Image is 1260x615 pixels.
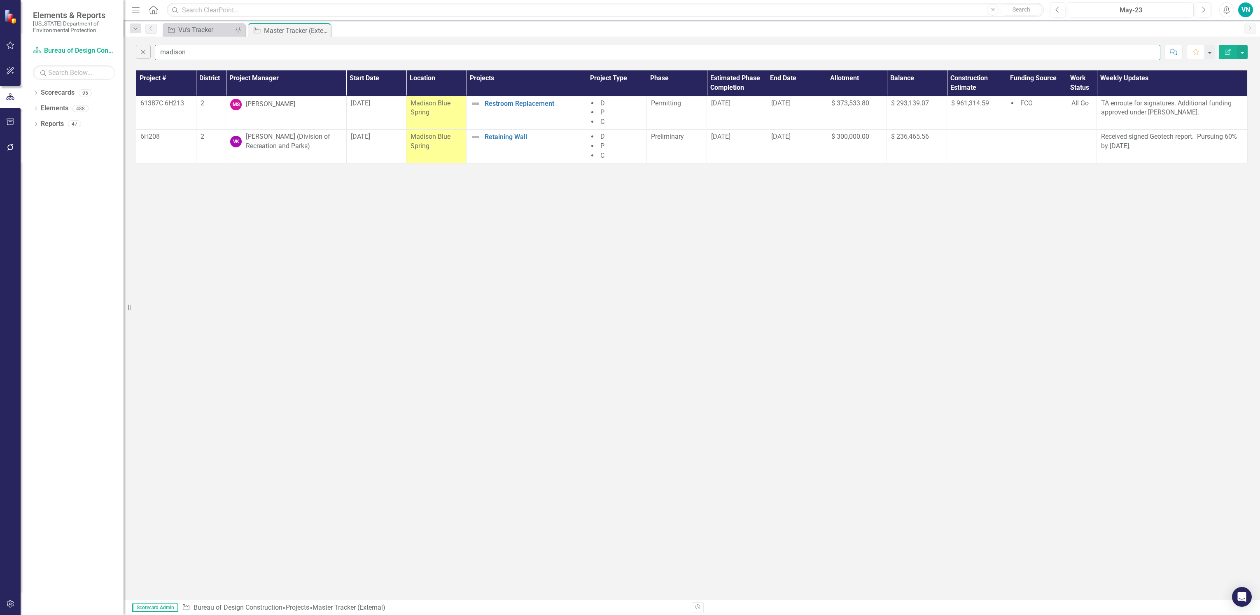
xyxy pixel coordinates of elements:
td: Double-Click to Edit [827,96,887,130]
td: Double-Click to Edit [346,96,406,130]
a: Vu's Tracker [165,25,233,35]
span: Madison Blue Spring [411,133,450,150]
span: 2 [201,99,204,107]
div: May-23 [1071,5,1191,15]
span: C [600,151,604,159]
a: Projects [286,603,309,611]
td: Double-Click to Edit [1067,130,1097,163]
span: D [600,99,605,107]
td: Double-Click to Edit [226,130,347,163]
button: May-23 [1068,2,1194,17]
span: Preliminary [651,133,684,140]
span: [DATE] [711,133,730,140]
a: Bureau of Design Construction [33,46,115,56]
span: $ 236,465.56 [891,133,929,140]
span: Permitting [651,99,681,107]
td: Double-Click to Edit [767,96,827,130]
div: [PERSON_NAME] (Division of Recreation and Parks) [246,132,342,151]
span: Elements & Reports [33,10,115,20]
div: VK [230,136,242,147]
span: $ 961,314.59 [951,99,989,107]
img: ClearPoint Strategy [4,9,19,23]
a: Retaining Wall [485,133,583,141]
div: Vu's Tracker [178,25,233,35]
button: Search [1001,4,1042,16]
span: FCO [1020,99,1033,107]
span: 2 [201,133,204,140]
span: Search [1013,6,1030,13]
td: Double-Click to Edit [196,96,226,130]
p: 61387C 6H213 [140,99,192,108]
button: VN [1238,2,1253,17]
input: Search Below... [33,65,115,80]
p: 6H208 [140,132,192,142]
td: Double-Click to Edit [1097,96,1248,130]
div: 47 [68,121,81,128]
td: Double-Click to Edit [406,130,467,163]
span: $ 373,533.80 [831,99,869,107]
span: D [600,133,605,140]
div: Master Tracker (External) [264,26,329,36]
td: Double-Click to Edit Right Click for Context Menu [467,96,587,130]
td: Double-Click to Edit [196,130,226,163]
span: $ 293,139.07 [891,99,929,107]
span: [DATE] [771,133,791,140]
span: C [600,118,604,126]
td: Double-Click to Edit [707,130,767,163]
div: MS [230,99,242,110]
td: Double-Click to Edit Right Click for Context Menu [467,130,587,163]
div: 488 [72,105,89,112]
span: [DATE] [351,99,370,107]
p: Received signed Geotech report. Pursuing 60% by [DATE]. [1101,132,1243,151]
td: Double-Click to Edit [647,130,707,163]
td: Double-Click to Edit [1067,96,1097,130]
div: » » [182,603,686,613]
td: Double-Click to Edit [1007,130,1067,163]
a: Elements [41,104,68,113]
td: Double-Click to Edit [947,96,1007,130]
td: Double-Click to Edit [136,96,196,130]
td: Double-Click to Edit [587,96,647,130]
td: Double-Click to Edit [947,130,1007,163]
span: $ 300,000.00 [831,133,869,140]
span: All Go [1071,99,1089,107]
div: 95 [79,89,92,96]
td: Double-Click to Edit [587,130,647,163]
td: Double-Click to Edit [887,130,947,163]
span: P [600,142,604,150]
td: Double-Click to Edit [827,130,887,163]
div: Open Intercom Messenger [1232,587,1252,607]
p: TA enroute for signatures. Additional funding approved under [PERSON_NAME]. [1101,99,1243,118]
td: Double-Click to Edit [767,130,827,163]
td: Double-Click to Edit [1007,96,1067,130]
span: Scorecard Admin [132,603,178,612]
td: Double-Click to Edit [136,130,196,163]
td: Double-Click to Edit [226,96,347,130]
td: Double-Click to Edit [707,96,767,130]
td: Double-Click to Edit [887,96,947,130]
input: Search ClearPoint... [167,3,1044,17]
span: Madison Blue Spring [411,99,450,116]
td: Double-Click to Edit [346,130,406,163]
span: [DATE] [351,133,370,140]
span: P [600,108,604,116]
div: Master Tracker (External) [313,603,385,611]
span: [DATE] [711,99,730,107]
a: Restroom Replacement [485,100,583,107]
div: [PERSON_NAME] [246,100,295,109]
td: Double-Click to Edit [406,96,467,130]
img: Not Defined [471,132,481,142]
a: Scorecards [41,88,75,98]
a: Bureau of Design Construction [194,603,282,611]
a: Reports [41,119,64,129]
td: Double-Click to Edit [1097,130,1248,163]
img: Not Defined [471,99,481,109]
td: Double-Click to Edit [647,96,707,130]
input: Find in Master Tracker (External)... [155,45,1160,60]
span: [DATE] [771,99,791,107]
small: [US_STATE] Department of Environmental Protection [33,20,115,34]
